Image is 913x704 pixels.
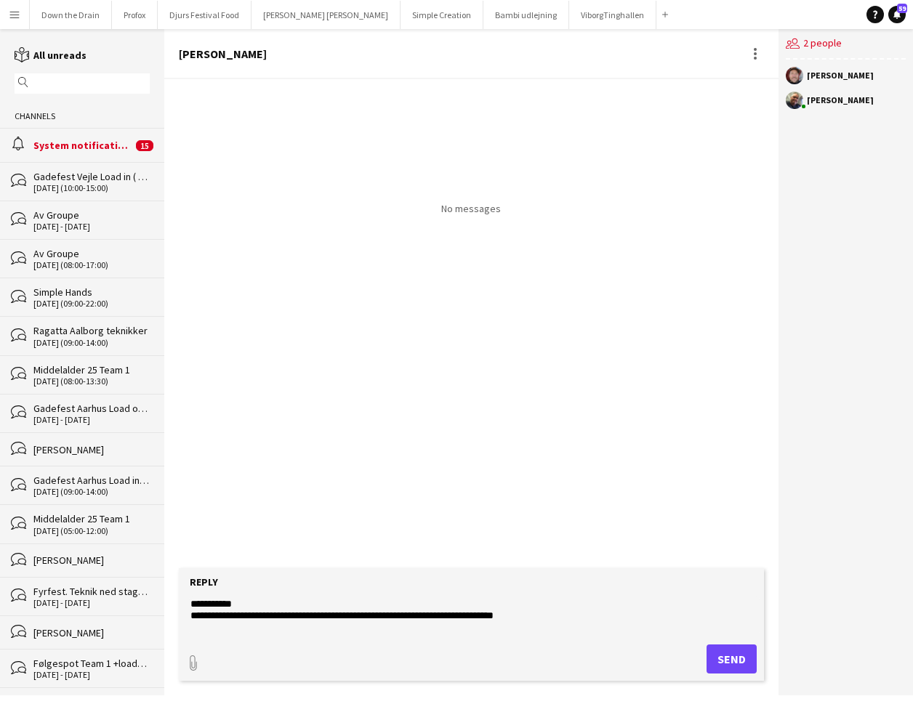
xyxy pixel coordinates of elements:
[33,585,150,598] div: Fyrfest. Teknik ned stage 1
[33,286,150,299] div: Simple Hands
[15,49,87,62] a: All unreads
[569,1,656,29] button: ViborgTinghallen
[252,1,401,29] button: [PERSON_NAME] [PERSON_NAME]
[33,512,150,525] div: Middelalder 25 Team 1
[33,363,150,376] div: Middelalder 25 Team 1
[33,299,150,309] div: [DATE] (09:00-22:00)
[33,415,150,425] div: [DATE] - [DATE]
[33,487,150,497] div: [DATE] (09:00-14:00)
[33,657,150,670] div: Følgespot Team 1 +loadout
[179,47,267,60] div: [PERSON_NAME]
[112,1,158,29] button: Profox
[33,402,150,415] div: Gadefest Aarhus Load out ( same guys for all 4 dates )
[441,202,501,215] p: No messages
[33,183,150,193] div: [DATE] (10:00-15:00)
[33,376,150,387] div: [DATE] (08:00-13:30)
[401,1,483,29] button: Simple Creation
[30,1,112,29] button: Down the Drain
[807,96,874,105] div: [PERSON_NAME]
[33,139,132,152] div: System notifications
[483,1,569,29] button: Bambi udlejning
[888,6,906,23] a: 59
[33,670,150,680] div: [DATE] - [DATE]
[33,170,150,183] div: Gadefest Vejle Load in ( same guys all 4 dates )
[190,575,218,588] label: Reply
[786,29,906,60] div: 2 people
[807,71,874,80] div: [PERSON_NAME]
[33,209,150,222] div: Av Groupe
[33,222,150,232] div: [DATE] - [DATE]
[707,644,757,673] button: Send
[33,443,150,456] div: [PERSON_NAME]
[33,626,150,639] div: [PERSON_NAME]
[33,474,150,487] div: Gadefest Aarhus Load in ( same guys all 4 dates )
[33,526,150,536] div: [DATE] (05:00-12:00)
[158,1,252,29] button: Djurs Festival Food
[897,4,907,13] span: 59
[33,260,150,270] div: [DATE] (08:00-17:00)
[136,140,153,151] span: 15
[33,338,150,348] div: [DATE] (09:00-14:00)
[33,324,150,337] div: Ragatta Aalborg teknikker
[33,554,150,567] div: [PERSON_NAME]
[33,247,150,260] div: Av Groupe
[33,598,150,608] div: [DATE] - [DATE]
